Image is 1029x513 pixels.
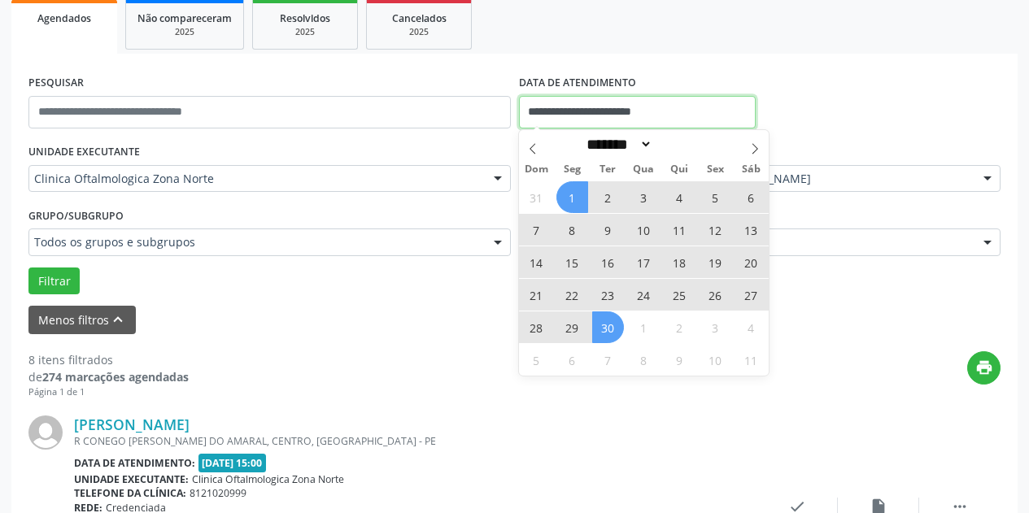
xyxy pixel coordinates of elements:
span: Outubro 11, 2025 [735,344,767,376]
span: Outubro 2, 2025 [664,311,695,343]
span: Outubro 8, 2025 [628,344,660,376]
span: Clinica Oftalmologica Zona Norte [192,472,344,486]
input: Year [652,136,706,153]
span: Outubro 3, 2025 [700,311,731,343]
div: de [28,368,189,385]
span: Outubro 7, 2025 [592,344,624,376]
label: PESQUISAR [28,71,84,96]
span: Setembro 6, 2025 [735,181,767,213]
span: Setembro 8, 2025 [556,214,588,246]
span: Setembro 13, 2025 [735,214,767,246]
img: img [28,415,63,450]
label: DATA DE ATENDIMENTO [519,71,636,96]
span: Clinica Oftalmologica Zona Norte [34,171,477,187]
span: Setembro 10, 2025 [628,214,660,246]
span: Outubro 6, 2025 [556,344,588,376]
span: Setembro 26, 2025 [700,279,731,311]
span: Qui [661,164,697,175]
span: Setembro 27, 2025 [735,279,767,311]
span: Setembro 2, 2025 [592,181,624,213]
span: Setembro 23, 2025 [592,279,624,311]
span: Outubro 1, 2025 [628,311,660,343]
span: Setembro 16, 2025 [592,246,624,278]
button: Filtrar [28,267,80,295]
span: Sex [697,164,733,175]
span: Setembro 11, 2025 [664,214,695,246]
span: Agosto 31, 2025 [521,181,552,213]
span: 8121020999 [190,486,246,500]
span: Outubro 9, 2025 [664,344,695,376]
div: Página 1 de 1 [28,385,189,399]
span: Setembro 25, 2025 [664,279,695,311]
span: Setembro 20, 2025 [735,246,767,278]
button: print [967,351,1001,385]
div: 2025 [264,26,346,38]
div: R CONEGO [PERSON_NAME] DO AMARAL, CENTRO, [GEOGRAPHIC_DATA] - PE [74,434,756,448]
span: Setembro 22, 2025 [556,279,588,311]
span: Setembro 9, 2025 [592,214,624,246]
span: Sáb [733,164,769,175]
span: Setembro 21, 2025 [521,279,552,311]
span: Setembro 15, 2025 [556,246,588,278]
strong: 274 marcações agendadas [42,369,189,385]
span: Todos os grupos e subgrupos [34,234,477,250]
span: Setembro 19, 2025 [700,246,731,278]
span: [DATE] 15:00 [198,454,267,472]
b: Telefone da clínica: [74,486,186,500]
span: Setembro 18, 2025 [664,246,695,278]
span: Setembro 5, 2025 [700,181,731,213]
label: UNIDADE EXECUTANTE [28,140,140,165]
button: Menos filtroskeyboard_arrow_up [28,306,136,334]
span: Setembro 4, 2025 [664,181,695,213]
span: Outubro 4, 2025 [735,311,767,343]
span: Outubro 5, 2025 [521,344,552,376]
span: Setembro 14, 2025 [521,246,552,278]
b: Data de atendimento: [74,456,195,470]
span: Cancelados [392,11,447,25]
a: [PERSON_NAME] [74,415,190,433]
div: 8 itens filtrados [28,351,189,368]
span: Setembro 24, 2025 [628,279,660,311]
span: Setembro 17, 2025 [628,246,660,278]
select: Month [582,136,653,153]
span: Setembro 7, 2025 [521,214,552,246]
i: keyboard_arrow_up [109,311,127,328]
span: Ter [590,164,626,175]
span: Setembro 12, 2025 [700,214,731,246]
span: Agendados [37,11,91,25]
div: 2025 [137,26,232,38]
div: 2025 [378,26,460,38]
span: Setembro 29, 2025 [556,311,588,343]
span: Seg [554,164,590,175]
span: Outubro 10, 2025 [700,344,731,376]
span: Setembro 1, 2025 [556,181,588,213]
span: Setembro 30, 2025 [592,311,624,343]
span: Setembro 3, 2025 [628,181,660,213]
span: Dom [519,164,555,175]
span: Qua [626,164,661,175]
span: Resolvidos [280,11,330,25]
span: Não compareceram [137,11,232,25]
b: Unidade executante: [74,472,189,486]
i: print [975,359,993,376]
span: Setembro 28, 2025 [521,311,552,343]
label: Grupo/Subgrupo [28,203,124,228]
